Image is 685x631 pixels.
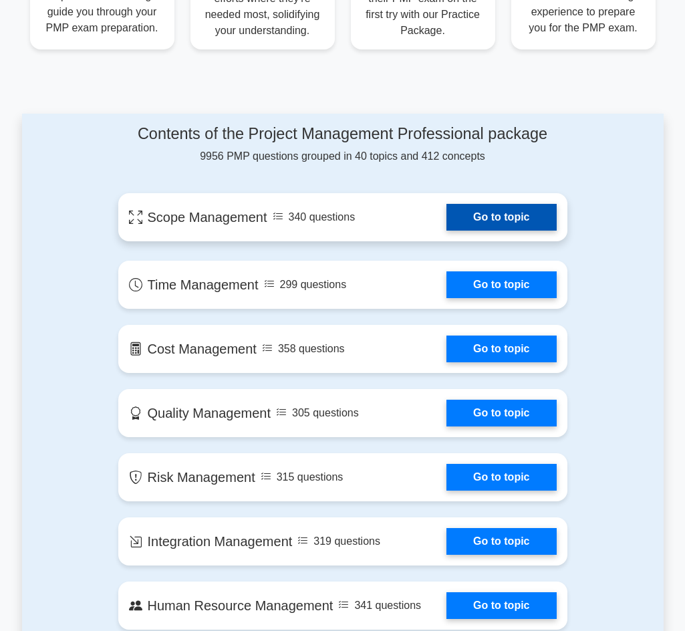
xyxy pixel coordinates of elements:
a: Go to topic [446,464,556,491]
h4: Contents of the Project Management Professional package [118,124,567,143]
a: Go to topic [446,400,556,426]
a: Go to topic [446,592,556,619]
div: 9956 PMP questions grouped in 40 topics and 412 concepts [118,124,567,164]
a: Go to topic [446,271,556,298]
a: Go to topic [446,528,556,555]
a: Go to topic [446,336,556,362]
a: Go to topic [446,204,556,231]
